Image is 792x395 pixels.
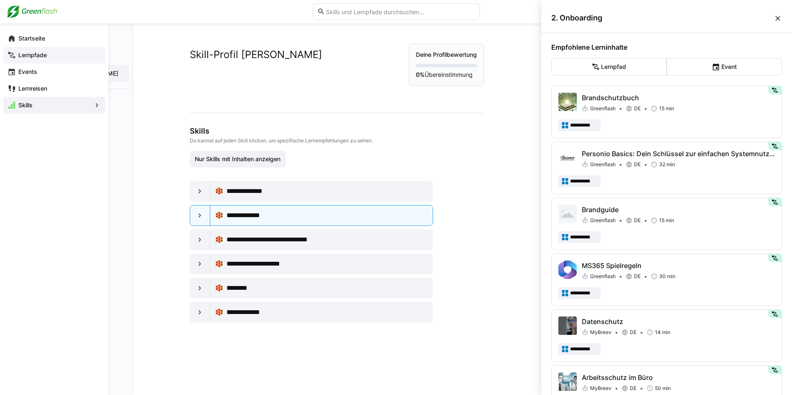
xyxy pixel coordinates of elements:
[582,372,775,382] p: Arbeitsschutz im Büro
[634,161,641,168] span: DE
[190,151,286,167] button: Nur Skills mit Inhalten anzeigen
[630,329,637,336] span: DE
[190,127,482,136] h3: Skills
[325,8,475,15] input: Skills und Lernpfade durchsuchen…
[659,105,674,112] span: 15 min
[558,372,577,391] img: Arbeitsschutz im Büro
[590,329,611,336] span: MyBreev
[659,217,674,224] span: 15 min
[655,329,670,336] span: 14 min
[558,261,577,279] img: MS365 Spielregeln
[558,93,577,111] img: Brandschutzbuch
[659,161,675,168] span: 32 min
[634,105,641,112] span: DE
[582,149,775,159] p: Personio Basics: Dein Schlüssel zur einfachen Systemnutzung
[194,155,282,163] span: Nur Skills mit Inhalten anzeigen
[190,137,482,144] p: Du kannst auf jeden Skill klicken, um spezifische Lernempfehlungen zu sehen.
[634,273,641,280] span: DE
[190,48,322,61] h2: Skill-Profil [PERSON_NAME]
[659,273,675,280] span: 30 min
[551,58,667,76] eds-button-option: Lernpfad
[582,261,775,271] p: MS365 Spielregeln
[551,13,774,23] span: 2. Onboarding
[582,93,775,103] p: Brandschutzbuch
[416,51,477,59] p: Deine Profilbewertung
[551,43,782,51] h4: Empfohlene Lerninhalte
[667,58,782,76] eds-button-option: Event
[590,161,616,168] span: Greenflash
[558,205,577,223] img: Brandguide
[590,273,616,280] span: Greenflash
[590,105,616,112] span: Greenflash
[590,385,611,392] span: MyBreev
[630,385,637,392] span: DE
[582,205,775,215] p: Brandguide
[590,217,616,224] span: Greenflash
[558,317,577,335] img: Datenschutz
[582,317,775,327] p: Datenschutz
[416,71,425,78] strong: 0%
[416,71,477,79] p: Übereinstimmung
[655,385,671,392] span: 50 min
[634,217,641,224] span: DE
[558,149,577,167] img: Personio Basics: Dein Schlüssel zur einfachen Systemnutzung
